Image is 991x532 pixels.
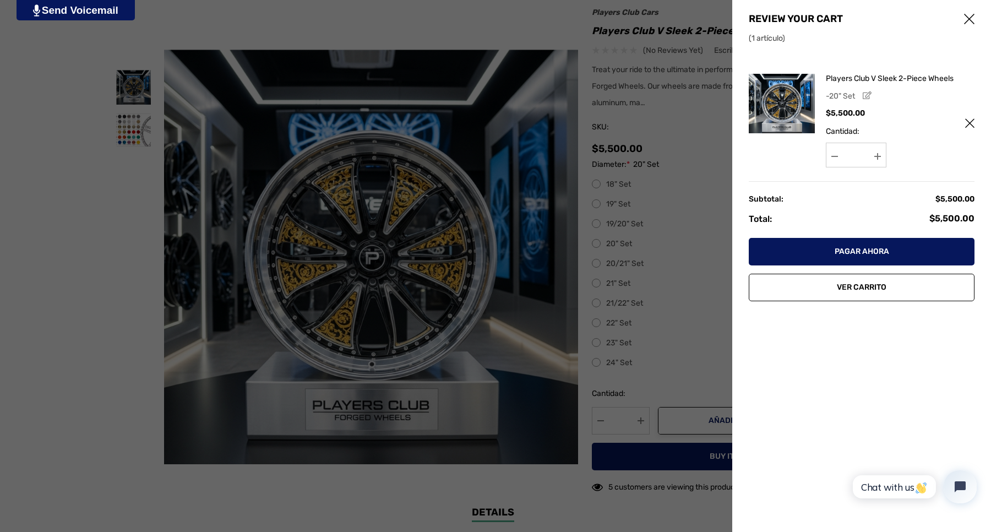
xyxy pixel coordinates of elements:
[826,108,865,118] span: $5,500.00
[964,14,974,24] svg: Cerrar
[829,91,855,101] span: 20" Set
[965,105,974,142] button: Eliminar artículo del carrito
[749,34,785,43] span: (1 artículo)
[749,74,815,133] img: Players Club V Sleek 2-Piece Wheels
[749,274,974,301] a: Ver carrito
[841,461,986,513] iframe: Tidio Chat
[826,73,974,84] a: Players Club V Sleek 2-Piece Wheels
[749,238,974,265] a: Pagar ahora
[749,213,815,226] div: Total:
[826,91,855,102] span: -
[749,193,815,206] div: Subtotal:
[749,12,974,26] span: Review Your Cart
[826,124,932,138] label: Cantidad:
[826,74,954,83] span: Players Club V Sleek 2-Piece Wheels
[33,4,40,17] img: PjwhLS0gR2VuZXJhdG9yOiBHcmF2aXQuaW8gLS0+PHN2ZyB4bWxucz0iaHR0cDovL3d3dy53My5vcmcvMjAwMC9zdmciIHhtb...
[929,213,974,224] span: $5,500.00
[815,193,974,206] div: $5,500.00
